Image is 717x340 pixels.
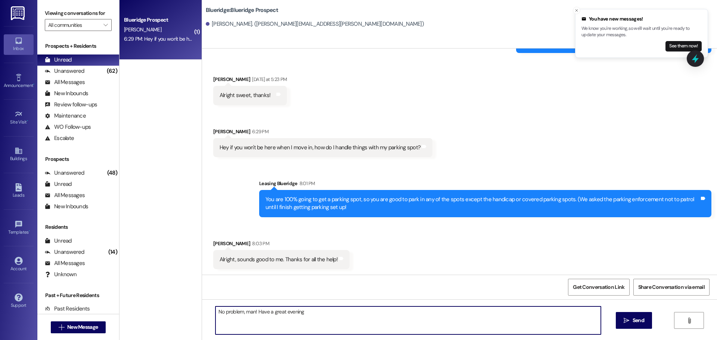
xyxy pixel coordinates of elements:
a: Inbox [4,34,34,54]
div: You are 100% going to get a parking spot, so you are good to park in any of the spots except the ... [266,196,699,212]
div: [DATE] at 5:23 PM [250,75,287,83]
div: Unknown [45,271,77,278]
span: New Message [67,323,98,331]
div: Blueridge Prospect [124,16,193,24]
div: All Messages [45,78,85,86]
span: • [27,118,28,124]
div: [PERSON_NAME] [213,75,287,86]
div: (62) [105,65,119,77]
div: 6:29 PM [250,128,268,135]
button: Share Conversation via email [633,279,710,296]
div: Alright, sounds good to me. Thanks for all the help! [220,256,338,263]
i:  [624,318,629,324]
div: New Inbounds [45,203,88,210]
div: Unanswered [45,248,84,256]
input: All communities [48,19,100,31]
span: [PERSON_NAME] [124,26,161,33]
i:  [59,324,64,330]
div: [PERSON_NAME]. ([PERSON_NAME][EMAIL_ADDRESS][PERSON_NAME][DOMAIN_NAME]) [206,20,424,28]
div: [PERSON_NAME] [213,240,350,250]
label: Viewing conversations for [45,7,112,19]
img: ResiDesk Logo [11,6,26,20]
div: 8:01 PM [298,180,315,187]
div: You have new messages! [581,15,702,23]
a: Leads [4,181,34,201]
div: Residents [37,223,119,231]
div: [PERSON_NAME] [213,128,432,138]
button: Send [616,312,652,329]
div: Unanswered [45,169,84,177]
a: Site Visit • [4,108,34,128]
div: All Messages [45,259,85,267]
b: Blueridge: Blueridge Prospect [206,6,278,14]
div: 6:29 PM: Hey if you won't be here when I move in, how do I handle things with my parking spot? [124,35,329,42]
div: Past Residents [45,305,90,313]
span: • [29,228,30,234]
i:  [686,318,692,324]
div: Leasing Blueridge [259,180,711,190]
span: Get Conversation Link [573,283,624,291]
button: See them now! [665,41,702,52]
a: Templates • [4,218,34,238]
button: Close toast [573,7,580,14]
div: New Inbounds [45,90,88,97]
p: We know you're working, so we'll wait until you're ready to update your messages. [581,25,702,38]
a: Support [4,291,34,311]
div: Unread [45,56,72,64]
div: Maintenance [45,112,86,120]
div: Unread [45,180,72,188]
div: Prospects + Residents [37,42,119,50]
a: Buildings [4,144,34,165]
i:  [103,22,108,28]
div: Unanswered [45,67,84,75]
div: Hey if you won't be here when I move in, how do I handle things with my parking spot? [220,144,420,152]
button: New Message [51,321,106,333]
div: WO Follow-ups [45,123,91,131]
span: Send [633,316,644,324]
div: Unread [45,237,72,245]
button: Get Conversation Link [568,279,629,296]
div: Review follow-ups [45,101,97,109]
div: Prospects [37,155,119,163]
div: All Messages [45,191,85,199]
div: 8:03 PM [250,240,269,247]
a: Account [4,255,34,275]
div: (14) [106,246,119,258]
span: Share Conversation via email [638,283,705,291]
span: • [33,82,34,87]
div: Escalate [45,134,74,142]
div: (48) [105,167,119,179]
div: Past + Future Residents [37,291,119,299]
div: Alright sweet, thanks! [220,91,271,99]
textarea: No problem, man! Have a great evening [215,306,601,334]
